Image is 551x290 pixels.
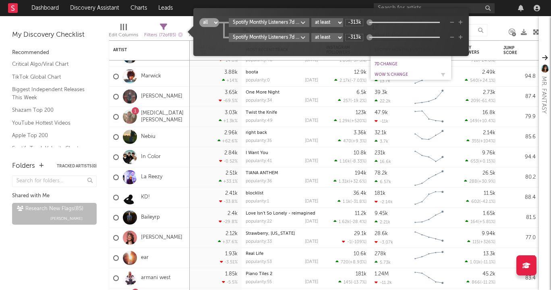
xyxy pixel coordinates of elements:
[483,251,495,256] div: 13.3k
[246,139,272,143] div: popularity: 35
[305,159,318,163] div: [DATE]
[375,280,392,285] div: -11.2k
[233,34,300,41] div: Spotify Monthly Listeners 7d Change
[352,99,365,103] span: -19.2 %
[246,272,272,276] a: Piano Tiles 2
[482,69,495,75] div: 2.49k
[344,280,351,285] span: 145
[483,211,495,216] div: 1.65k
[343,200,350,204] span: 1.1k
[12,191,97,201] div: Shared with Me
[375,150,385,155] div: 231k
[141,214,160,221] a: Baileyrp
[333,179,367,184] div: ( )
[471,200,479,204] span: 602
[246,280,272,284] div: popularity: 55
[375,239,393,244] div: -3.07k
[503,172,536,182] div: 80.2
[482,150,495,155] div: 9.76k
[539,76,549,114] div: MR. FANTASY
[351,79,365,83] span: -7.03 %
[141,234,182,241] a: [PERSON_NAME]
[375,118,388,123] div: -11k
[471,99,479,103] span: 209
[246,199,269,204] div: popularity: 1
[305,119,318,123] div: [DATE]
[246,119,273,123] div: popularity: 49
[503,233,536,242] div: 77.0
[469,179,477,184] span: 288
[503,112,536,121] div: 79.9
[305,58,318,63] div: [DATE]
[479,220,494,224] span: +5.81 %
[375,98,391,103] div: 22.2k
[352,58,365,63] span: -37.3 %
[483,271,495,276] div: 45.2k
[375,90,387,95] div: 39.3k
[478,179,494,184] span: +30.9 %
[480,58,494,63] span: -24.6 %
[246,58,273,63] div: popularity: 48
[352,139,365,144] span: +9.3 %
[334,159,367,164] div: ( )
[411,106,447,127] svg: Chart title
[12,73,89,81] a: TikTok Global Chart
[12,85,89,102] a: Biggest Independent Releases This Week
[340,159,350,164] span: 1.16k
[225,110,238,115] div: 3.03k
[343,139,351,144] span: 470
[246,191,318,196] div: blocklist
[141,154,161,161] a: In Color
[470,119,478,123] span: 149
[305,179,318,184] div: [DATE]
[480,99,494,103] span: -61.4 %
[411,167,447,187] svg: Chart title
[375,211,388,216] div: 9.45k
[12,175,97,187] input: Search for folders...
[354,231,367,236] div: 29.1k
[375,62,435,67] div: 7d Change
[144,30,183,40] div: Filters
[375,199,393,204] div: -2.14k
[226,231,238,236] div: 2.12k
[246,159,272,163] div: popularity: 41
[479,159,494,164] span: +0.15 %
[466,280,495,285] div: ( )
[305,219,318,224] div: [DATE]
[375,251,386,256] div: 278k
[411,207,447,227] svg: Chart title
[246,151,268,155] a: I Want You
[375,170,387,175] div: 78.2k
[411,187,447,207] svg: Chart title
[12,119,89,127] a: YouTube Hottest Videos
[354,150,367,155] div: 10.8k
[342,239,367,244] div: ( )
[305,78,318,83] div: [DATE]
[12,60,89,69] a: Critical Algo/Viral Chart
[503,213,536,222] div: 81.5
[483,170,495,175] div: 26.5k
[12,203,97,225] a: Research New Flags(85)[PERSON_NAME]
[219,159,238,164] div: -0.52 %
[57,164,97,168] button: Tracked Artists(0)
[503,71,536,81] div: 94.8
[246,219,272,224] div: popularity: 22
[333,219,367,224] div: ( )
[351,159,365,164] span: -8.33 %
[224,130,238,135] div: 2.96k
[339,119,350,123] span: 1.29k
[340,79,350,83] span: 2.17k
[482,260,494,265] span: -11.1 %
[455,45,483,55] div: Spotify Followers
[217,138,238,144] div: +62.6 %
[355,170,367,175] div: 194k
[219,118,238,123] div: +1.3k %
[141,255,149,261] a: ear
[472,240,479,244] span: 115
[481,200,494,204] span: -42.1 %
[218,239,238,244] div: +37.6 %
[246,260,272,264] div: popularity: 53
[503,46,524,55] div: Jump Score
[470,260,481,265] span: 1.01k
[220,259,238,265] div: -3.51 %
